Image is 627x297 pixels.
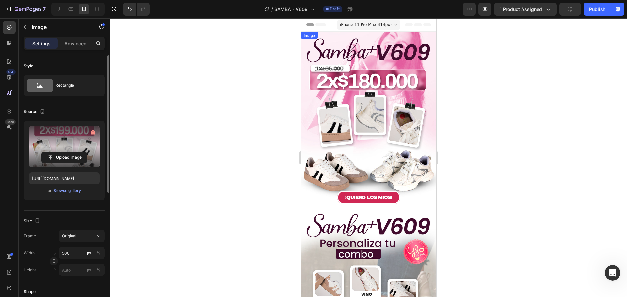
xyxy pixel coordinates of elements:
[589,6,605,13] div: Publish
[94,266,102,274] button: px
[41,152,87,163] button: Upload Image
[43,5,46,13] p: 7
[274,6,308,13] span: SAMBA - V609
[123,3,150,16] div: Undo/Redo
[64,40,87,47] p: Advanced
[56,78,95,93] div: Rectangle
[301,18,436,297] iframe: Design area
[24,108,46,116] div: Source
[85,266,93,274] button: %
[32,40,51,47] p: Settings
[59,230,105,242] button: Original
[24,250,35,256] label: Width
[494,3,557,16] button: 1 product assigned
[271,6,273,13] span: /
[3,3,49,16] button: 7
[330,6,340,12] span: Draft
[24,233,36,239] label: Frame
[605,265,620,281] iframe: Intercom live chat
[24,63,33,69] div: Style
[29,172,100,184] input: https://example.com/image.jpg
[85,249,93,257] button: %
[584,3,611,16] button: Publish
[24,289,36,295] div: Shape
[59,264,105,276] input: px%
[62,233,76,239] span: Original
[24,267,36,273] label: Height
[53,187,81,194] button: Browse gallery
[94,249,102,257] button: px
[59,247,105,259] input: px%
[87,250,91,256] div: px
[96,267,100,273] div: %
[24,217,41,226] div: Size
[48,187,52,195] span: or
[6,69,16,75] div: 450
[96,250,100,256] div: %
[5,119,16,125] div: Beta
[87,267,91,273] div: px
[500,6,542,13] span: 1 product assigned
[32,23,87,31] p: Image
